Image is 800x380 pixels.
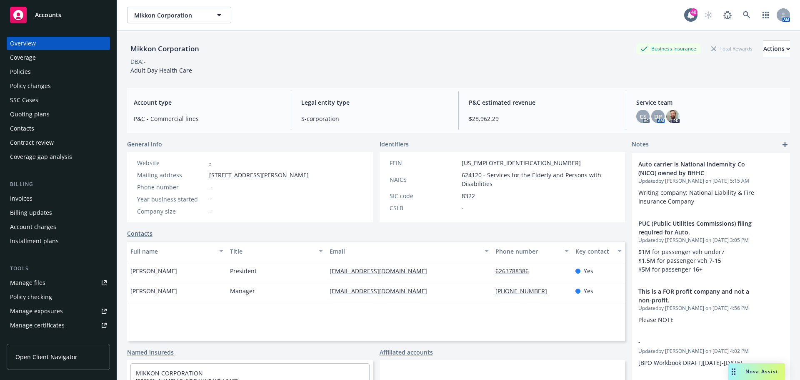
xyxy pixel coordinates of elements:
[7,122,110,135] a: Contacts
[127,140,162,148] span: General info
[7,305,110,318] a: Manage exposures
[209,159,211,167] a: -
[230,287,255,295] span: Manager
[130,66,192,74] span: Adult Day Health Care
[495,247,559,256] div: Phone number
[7,234,110,248] a: Installment plans
[584,287,593,295] span: Yes
[10,65,31,78] div: Policies
[638,305,783,312] span: Updated by [PERSON_NAME] on [DATE] 4:56 PM
[130,247,214,256] div: Full name
[35,12,61,18] span: Accounts
[745,368,778,375] span: Nova Assist
[326,241,492,261] button: Email
[380,348,433,357] a: Affiliated accounts
[10,122,34,135] div: Contacts
[10,276,45,289] div: Manage files
[209,207,211,216] span: -
[462,171,615,188] span: 624120 - Services for the Elderly and Persons with Disabilities
[638,160,762,177] span: Auto carrier is National Indemnity Co (NICO) owned by BHHC
[638,237,783,244] span: Updated by [PERSON_NAME] on [DATE] 3:05 PM
[728,363,785,380] button: Nova Assist
[495,287,554,295] a: [PHONE_NUMBER]
[7,180,110,189] div: Billing
[10,37,36,50] div: Overview
[638,247,783,274] p: $1M for passenger veh under7 $1.5M for passenger veh 7-15 $5M for passenger 16+
[7,65,110,78] a: Policies
[7,79,110,93] a: Policy changes
[330,247,480,256] div: Email
[632,212,790,280] div: PUC (Public Utilities Commissions) filing required for Auto.Updatedby [PERSON_NAME] on [DATE] 3:0...
[638,358,783,367] p: [BPO Workbook DRAFT][DATE]-[DATE]
[707,43,757,54] div: Total Rewards
[390,175,458,184] div: NAICS
[654,112,662,121] span: DP
[666,110,680,123] img: photo
[10,290,52,304] div: Policy checking
[575,247,612,256] div: Key contact
[390,159,458,167] div: FEIN
[7,93,110,107] a: SSC Cases
[10,234,59,248] div: Installment plans
[330,267,434,275] a: [EMAIL_ADDRESS][DOMAIN_NAME]
[462,204,464,212] span: -
[10,93,38,107] div: SSC Cases
[632,153,790,212] div: Auto carrier is National Indemnity Co (NICO) owned by BHHCUpdatedby [PERSON_NAME] on [DATE] 5:15 ...
[640,112,647,121] span: CS
[469,114,616,123] span: $28,962.29
[7,264,110,273] div: Tools
[7,150,110,164] a: Coverage gap analysis
[134,11,206,20] span: Mikkon Corporation
[127,229,152,238] a: Contacts
[137,195,206,204] div: Year business started
[137,207,206,216] div: Company size
[10,206,52,219] div: Billing updates
[230,247,314,256] div: Title
[209,195,211,204] span: -
[638,347,783,355] span: Updated by [PERSON_NAME] on [DATE] 4:02 PM
[7,51,110,64] a: Coverage
[10,192,32,205] div: Invoices
[127,348,174,357] a: Named insureds
[728,363,739,380] div: Drag to move
[7,136,110,149] a: Contract review
[15,352,77,361] span: Open Client Navigator
[127,241,227,261] button: Full name
[10,150,72,164] div: Coverage gap analysis
[7,220,110,234] a: Account charges
[700,7,717,23] a: Start snowing
[7,333,110,346] a: Manage claims
[10,305,63,318] div: Manage exposures
[636,43,700,54] div: Business Insurance
[638,337,762,346] span: -
[10,319,65,332] div: Manage certificates
[469,98,616,107] span: P&C estimated revenue
[137,171,206,179] div: Mailing address
[137,159,206,167] div: Website
[495,267,535,275] a: 6263788386
[7,276,110,289] a: Manage files
[134,98,281,107] span: Account type
[7,319,110,332] a: Manage certificates
[130,267,177,275] span: [PERSON_NAME]
[632,280,790,331] div: This is a FOR profit company and not a non-profit.Updatedby [PERSON_NAME] on [DATE] 4:56 PMPlease...
[10,79,51,93] div: Policy changes
[636,98,783,107] span: Service team
[763,40,790,57] button: Actions
[572,241,625,261] button: Key contact
[137,183,206,191] div: Phone number
[7,290,110,304] a: Policy checking
[638,189,756,205] span: Writing company: National Liability & Fire Insurance Company
[230,267,257,275] span: President
[301,98,448,107] span: Legal entity type
[227,241,326,261] button: Title
[209,171,309,179] span: [STREET_ADDRESS][PERSON_NAME]
[462,159,581,167] span: [US_EMPLOYER_IDENTIFICATION_NUMBER]
[301,114,448,123] span: S-corporation
[638,219,762,237] span: PUC (Public Utilities Commissions) filing required for Auto.
[7,192,110,205] a: Invoices
[209,183,211,191] span: -
[632,140,649,150] span: Notes
[492,241,572,261] button: Phone number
